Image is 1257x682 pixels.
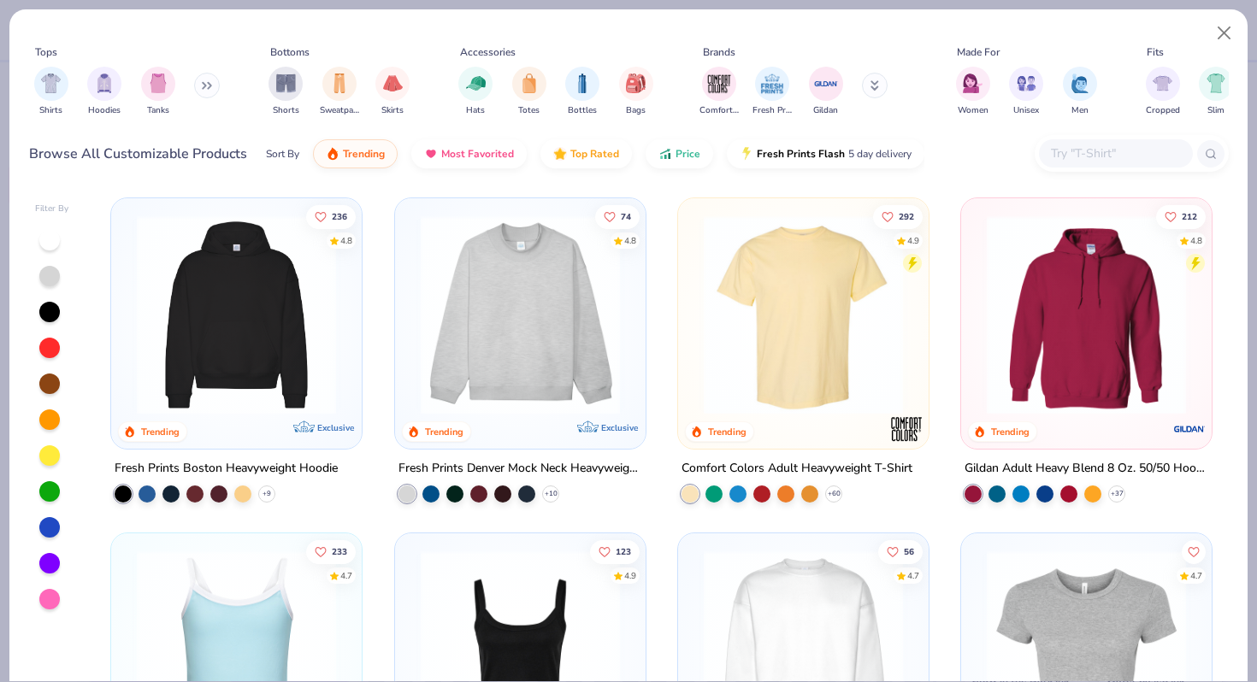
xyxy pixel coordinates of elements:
button: filter button [34,67,68,117]
div: filter for Tanks [141,67,175,117]
span: 123 [615,548,630,556]
div: filter for Bags [619,67,653,117]
span: Fresh Prints [752,104,792,117]
span: 236 [332,212,347,220]
button: Like [306,204,356,228]
div: filter for Women [956,67,990,117]
div: filter for Gildan [809,67,843,117]
span: Fresh Prints Flash [757,147,845,161]
div: Fresh Prints Denver Mock Neck Heavyweight Sweatshirt [398,458,642,479]
div: Sort By [266,146,299,162]
button: Top Rated [540,139,632,168]
img: Hoodies Image [95,73,114,93]
div: Gildan Adult Heavy Blend 8 Oz. 50/50 Hooded Sweatshirt [965,458,1208,479]
div: 4.9 [623,570,635,583]
button: filter button [1146,67,1180,117]
span: 56 [904,548,914,556]
span: Comfort Colors [699,104,739,117]
div: filter for Cropped [1146,67,1180,117]
button: filter button [1063,67,1097,117]
span: Men [1071,104,1089,117]
div: Filter By [35,203,69,215]
img: Hats Image [466,73,486,93]
button: filter button [512,67,546,117]
div: Made For [957,44,1000,60]
div: filter for Bottles [565,67,599,117]
button: filter button [375,67,410,117]
div: 4.7 [340,570,352,583]
div: filter for Men [1063,67,1097,117]
button: Like [589,540,639,564]
div: Browse All Customizable Products [29,144,247,164]
span: Hoodies [88,104,121,117]
button: Like [873,204,923,228]
span: Exclusive [601,422,638,433]
span: Gildan [813,104,838,117]
img: most_fav.gif [424,147,438,161]
div: filter for Slim [1199,67,1233,117]
img: 029b8af0-80e6-406f-9fdc-fdf898547912 [695,215,912,414]
button: filter button [269,67,303,117]
img: Tanks Image [149,73,168,93]
span: Bottles [568,104,597,117]
span: Trending [343,147,385,161]
span: 233 [332,548,347,556]
span: Cropped [1146,104,1180,117]
button: Like [594,204,639,228]
button: filter button [320,67,359,117]
div: 4.8 [340,234,352,247]
button: filter button [458,67,493,117]
img: Fresh Prints Image [759,71,785,97]
div: Tops [35,44,57,60]
span: Unisex [1013,104,1039,117]
span: Tanks [147,104,169,117]
span: 212 [1182,212,1197,220]
button: filter button [141,67,175,117]
button: Trending [313,139,398,168]
span: Shirts [39,104,62,117]
div: 4.8 [1190,234,1202,247]
img: e55d29c3-c55d-459c-bfd9-9b1c499ab3c6 [912,215,1128,414]
div: Fresh Prints Boston Heavyweight Hoodie [115,458,338,479]
button: Fresh Prints Flash5 day delivery [727,139,924,168]
div: filter for Hats [458,67,493,117]
button: filter button [956,67,990,117]
span: Totes [518,104,540,117]
span: + 37 [1111,489,1124,499]
button: filter button [752,67,792,117]
img: Gildan logo [1172,412,1207,446]
button: Price [646,139,713,168]
div: filter for Fresh Prints [752,67,792,117]
span: 5 day delivery [848,144,912,164]
div: 4.8 [623,234,635,247]
button: filter button [619,67,653,117]
img: Totes Image [520,73,539,93]
button: Like [1156,204,1206,228]
div: Brands [703,44,735,60]
img: Women Image [963,73,983,93]
div: Accessories [460,44,516,60]
div: 4.7 [907,570,919,583]
span: Skirts [381,104,404,117]
img: Gildan Image [813,71,839,97]
span: 74 [620,212,630,220]
div: filter for Unisex [1009,67,1043,117]
span: Sweatpants [320,104,359,117]
span: + 10 [544,489,557,499]
div: filter for Skirts [375,67,410,117]
img: a90f7c54-8796-4cb2-9d6e-4e9644cfe0fe [628,215,845,414]
button: filter button [809,67,843,117]
span: Women [958,104,988,117]
img: 91acfc32-fd48-4d6b-bdad-a4c1a30ac3fc [128,215,345,414]
input: Try "T-Shirt" [1049,144,1181,163]
div: filter for Hoodies [87,67,121,117]
img: Unisex Image [1017,73,1036,93]
button: filter button [87,67,121,117]
img: Comfort Colors logo [889,412,924,446]
img: Bags Image [626,73,645,93]
span: Hats [466,104,485,117]
img: Cropped Image [1153,73,1172,93]
button: filter button [565,67,599,117]
img: TopRated.gif [553,147,567,161]
img: 01756b78-01f6-4cc6-8d8a-3c30c1a0c8ac [978,215,1195,414]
